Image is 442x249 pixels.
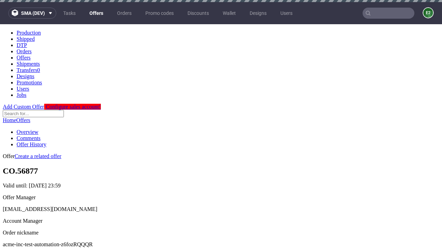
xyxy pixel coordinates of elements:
[17,37,40,43] a: Shipments
[17,24,32,30] a: Orders
[8,8,56,19] button: sma (dev)
[17,105,38,111] a: Overview
[17,43,40,49] a: Transfers0
[183,8,213,19] a: Discounts
[3,217,439,223] p: acme-inc-test-automation-z6fozRQQQR
[141,8,178,19] a: Promo codes
[17,18,27,24] a: DTP
[113,8,136,19] a: Orders
[276,8,297,19] a: Users
[59,8,80,19] a: Tasks
[423,8,433,18] figcaption: e2
[44,80,101,85] a: Configure sales account!
[17,30,31,36] a: Offers
[17,117,46,123] a: Offer History
[17,68,26,74] a: Jobs
[3,182,439,188] div: [EMAIL_ADDRESS][DOMAIN_NAME]
[3,80,44,85] a: Add Custom Offer
[17,6,41,11] a: Production
[3,194,439,200] div: Account Manager
[3,142,439,151] h1: CO.56877
[219,8,240,19] a: Wallet
[46,80,101,85] span: Configure sales account!
[3,86,64,93] input: Search for...
[29,158,61,164] time: [DATE] 23:59
[16,93,30,99] a: Offers
[3,158,439,165] p: Valid until:
[3,205,439,212] div: Order nickname
[3,93,16,99] a: Home
[246,8,271,19] a: Designs
[17,55,42,61] a: Promotions
[37,43,40,49] span: 0
[17,49,35,55] a: Designs
[85,8,107,19] a: Offers
[15,129,61,135] a: Create a related offer
[3,170,439,176] div: Offer Manager
[21,11,45,16] span: sma (dev)
[17,12,35,18] a: Shipped
[17,111,40,117] a: Comments
[3,129,439,135] div: Offer
[17,62,29,67] a: Users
